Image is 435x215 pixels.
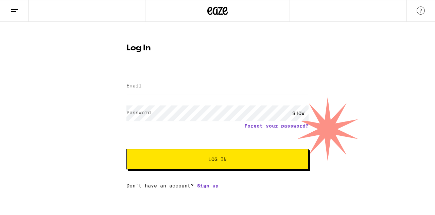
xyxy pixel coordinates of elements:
div: SHOW [288,105,309,121]
label: Password [126,110,151,115]
span: Log In [208,157,227,162]
label: Email [126,83,142,88]
a: Forgot your password? [244,123,309,129]
button: Log In [126,149,309,169]
h1: Log In [126,44,309,52]
a: Sign up [197,183,219,188]
input: Email [126,79,309,94]
div: Don't have an account? [126,183,309,188]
